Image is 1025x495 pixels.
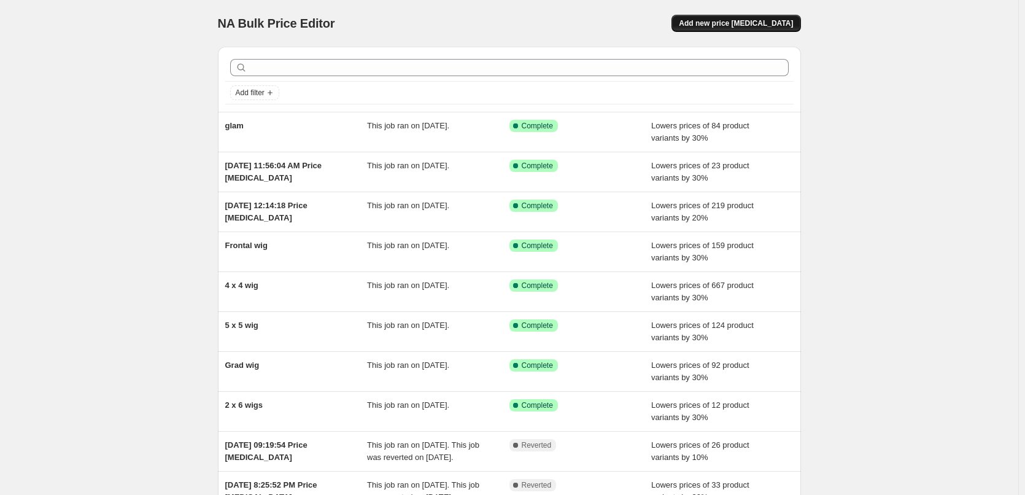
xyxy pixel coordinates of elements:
[651,321,754,342] span: Lowers prices of 124 product variants by 30%
[522,281,553,290] span: Complete
[522,480,552,490] span: Reverted
[225,361,260,370] span: Grad wig
[230,85,279,100] button: Add filter
[651,121,749,142] span: Lowers prices of 84 product variants by 30%
[679,18,793,28] span: Add new price [MEDICAL_DATA]
[218,17,335,30] span: NA Bulk Price Editor
[522,400,553,410] span: Complete
[367,321,449,330] span: This job ran on [DATE].
[367,400,449,410] span: This job ran on [DATE].
[225,201,307,222] span: [DATE] 12:14:18 Price [MEDICAL_DATA]
[651,281,754,302] span: Lowers prices of 667 product variants by 30%
[651,241,754,262] span: Lowers prices of 159 product variants by 30%
[522,161,553,171] span: Complete
[651,440,749,462] span: Lowers prices of 26 product variants by 10%
[367,161,449,170] span: This job ran on [DATE].
[225,400,263,410] span: 2 x 6 wigs
[522,440,552,450] span: Reverted
[367,361,449,370] span: This job ran on [DATE].
[367,121,449,130] span: This job ran on [DATE].
[225,121,244,130] span: glam
[236,88,265,98] span: Add filter
[367,440,479,462] span: This job ran on [DATE]. This job was reverted on [DATE].
[225,321,258,330] span: 5 x 5 wig
[225,241,268,250] span: Frontal wig
[225,161,322,182] span: [DATE] 11:56:04 AM Price [MEDICAL_DATA]
[522,201,553,211] span: Complete
[522,241,553,251] span: Complete
[671,15,800,32] button: Add new price [MEDICAL_DATA]
[367,201,449,210] span: This job ran on [DATE].
[651,201,754,222] span: Lowers prices of 219 product variants by 20%
[522,361,553,370] span: Complete
[367,241,449,250] span: This job ran on [DATE].
[367,281,449,290] span: This job ran on [DATE].
[522,321,553,330] span: Complete
[651,361,749,382] span: Lowers prices of 92 product variants by 30%
[225,281,258,290] span: 4 x 4 wig
[651,400,749,422] span: Lowers prices of 12 product variants by 30%
[651,161,749,182] span: Lowers prices of 23 product variants by 30%
[522,121,553,131] span: Complete
[225,440,307,462] span: [DATE] 09:19:54 Price [MEDICAL_DATA]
